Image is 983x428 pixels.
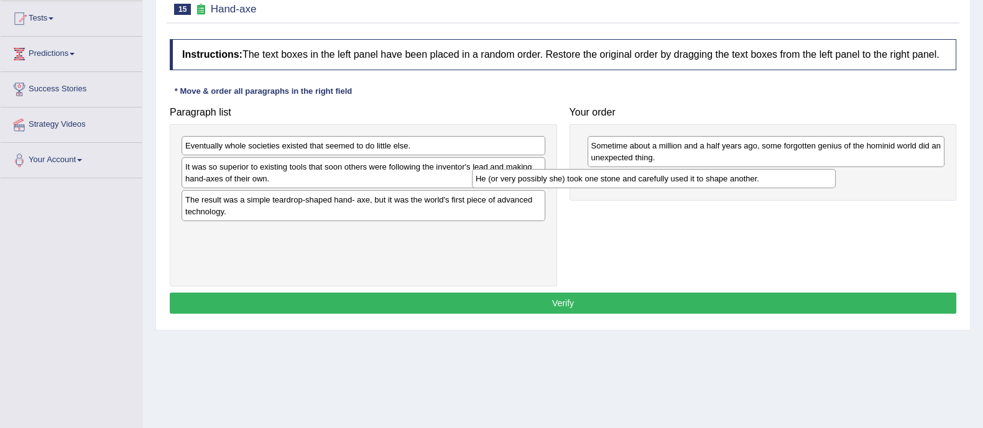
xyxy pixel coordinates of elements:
[170,107,557,118] h4: Paragraph list
[588,136,945,167] div: Sometime about a million and a half years ago, some forgotten genius of the hominid world did an ...
[182,136,545,155] div: Eventually whole societies existed that seemed to do little else.
[170,39,956,70] h4: The text boxes in the left panel have been placed in a random order. Restore the original order b...
[182,190,545,221] div: The result was a simple teardrop-shaped hand- axe, but it was the world's first piece of advanced...
[182,157,545,188] div: It was so superior to existing tools that soon others were following the inventor's lead and maki...
[194,4,207,16] small: Exam occurring question
[174,4,191,15] span: 15
[1,107,142,139] a: Strategy Videos
[170,86,357,98] div: * Move & order all paragraphs in the right field
[1,1,142,32] a: Tests
[182,49,242,60] b: Instructions:
[211,3,257,15] small: Hand-axe
[472,169,836,188] div: He (or very possibly she) took one stone and carefully used it to shape another.
[570,107,957,118] h4: Your order
[1,37,142,68] a: Predictions
[1,72,142,103] a: Success Stories
[1,143,142,174] a: Your Account
[170,293,956,314] button: Verify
